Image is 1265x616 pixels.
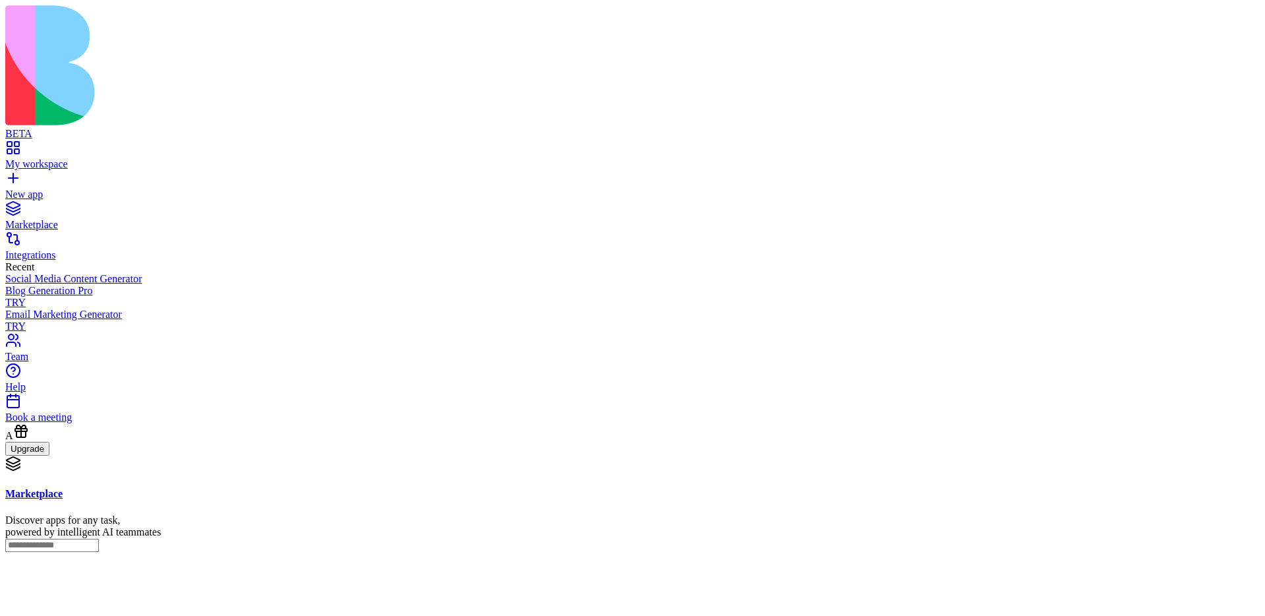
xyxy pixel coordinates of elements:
div: Integrations [5,249,1260,261]
a: New app [5,177,1260,200]
a: Help [5,369,1260,393]
a: My workspace [5,146,1260,170]
div: Marketplace [5,219,1260,231]
a: Email Marketing GeneratorTRY [5,309,1260,332]
a: Marketplace [5,207,1260,231]
button: Upgrade [5,442,49,456]
span: A [5,430,13,441]
a: Team [5,339,1260,363]
a: BETA [5,116,1260,140]
div: Help [5,381,1260,393]
a: Integrations [5,237,1260,261]
div: Team [5,351,1260,363]
div: TRY [5,321,1260,332]
a: Upgrade [5,443,49,454]
div: Blog Generation Pro [5,285,1260,297]
div: Book a meeting [5,412,1260,423]
div: My workspace [5,158,1260,170]
div: BETA [5,128,1260,140]
div: Discover apps for any task, powered by intelligent AI teammates [5,514,1260,538]
a: Blog Generation ProTRY [5,285,1260,309]
a: Social Media Content Generator [5,273,1260,285]
a: Marketplace [5,488,1260,500]
span: Recent [5,261,34,272]
img: logo [5,5,535,125]
div: TRY [5,297,1260,309]
div: Email Marketing Generator [5,309,1260,321]
a: Book a meeting [5,400,1260,423]
div: New app [5,189,1260,200]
